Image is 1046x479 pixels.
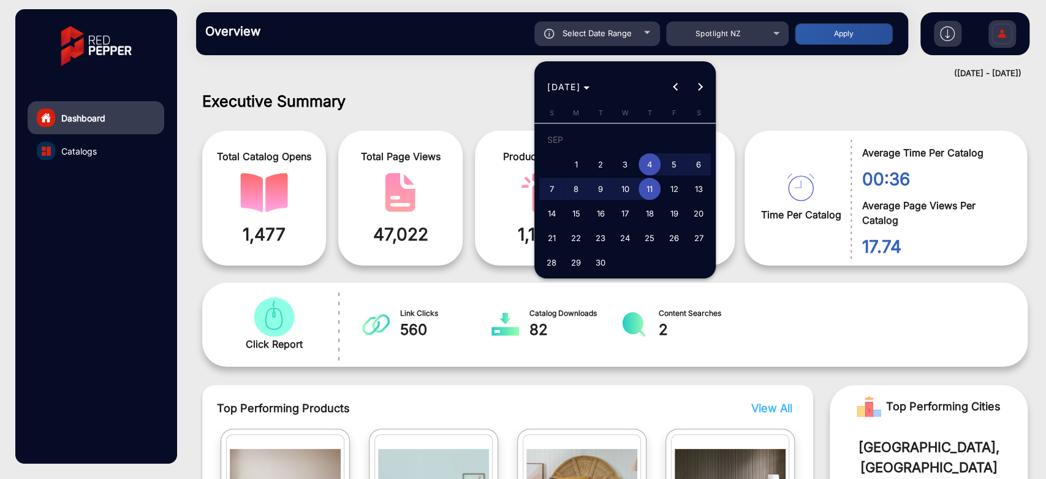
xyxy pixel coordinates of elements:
button: September 30, 2025 [588,250,613,275]
button: September 26, 2025 [662,226,686,250]
button: September 8, 2025 [564,177,588,201]
span: 19 [663,202,685,224]
button: September 21, 2025 [539,226,564,250]
span: 22 [565,227,587,249]
button: Choose month and year [542,76,594,98]
button: September 28, 2025 [539,250,564,275]
span: 14 [540,202,563,224]
td: SEP [539,128,711,152]
span: 23 [589,227,612,249]
span: 9 [589,178,612,200]
span: F [672,109,676,117]
span: 5 [663,153,685,175]
span: 11 [639,178,661,200]
button: September 4, 2025 [637,152,662,177]
button: Next month [688,75,713,99]
span: S [549,109,553,117]
span: 29 [565,251,587,274]
span: 8 [565,178,587,200]
span: 16 [589,202,612,224]
button: September 19, 2025 [662,201,686,226]
button: September 14, 2025 [539,201,564,226]
button: September 10, 2025 [613,177,637,201]
span: 25 [639,227,661,249]
span: [DATE] [547,82,580,92]
button: September 24, 2025 [613,226,637,250]
span: 21 [540,227,563,249]
span: 18 [639,202,661,224]
span: 15 [565,202,587,224]
span: 24 [614,227,636,249]
button: September 27, 2025 [686,226,711,250]
span: 17 [614,202,636,224]
button: September 6, 2025 [686,152,711,177]
span: T [647,109,651,117]
button: September 5, 2025 [662,152,686,177]
span: 28 [540,251,563,274]
span: 1 [565,153,587,175]
span: 30 [589,251,612,274]
span: 13 [688,178,710,200]
button: September 3, 2025 [613,152,637,177]
span: 26 [663,227,685,249]
button: September 11, 2025 [637,177,662,201]
span: 27 [688,227,710,249]
button: September 1, 2025 [564,152,588,177]
button: September 2, 2025 [588,152,613,177]
button: September 13, 2025 [686,177,711,201]
span: 20 [688,202,710,224]
span: T [598,109,602,117]
span: 3 [614,153,636,175]
button: September 29, 2025 [564,250,588,275]
button: September 22, 2025 [564,226,588,250]
span: 12 [663,178,685,200]
button: September 16, 2025 [588,201,613,226]
button: September 7, 2025 [539,177,564,201]
span: 2 [589,153,612,175]
button: Previous month [664,75,688,99]
button: September 17, 2025 [613,201,637,226]
span: 7 [540,178,563,200]
span: M [573,109,579,117]
span: 4 [639,153,661,175]
button: September 15, 2025 [564,201,588,226]
button: September 25, 2025 [637,226,662,250]
span: 10 [614,178,636,200]
button: September 12, 2025 [662,177,686,201]
span: W [621,109,628,117]
span: S [696,109,700,117]
span: 6 [688,153,710,175]
button: September 23, 2025 [588,226,613,250]
button: September 20, 2025 [686,201,711,226]
button: September 18, 2025 [637,201,662,226]
button: September 9, 2025 [588,177,613,201]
